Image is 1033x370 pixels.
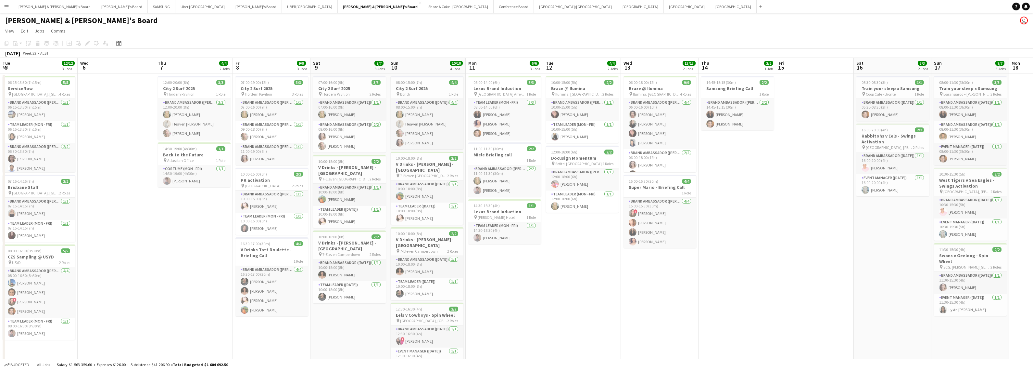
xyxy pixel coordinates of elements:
[391,325,463,348] app-card-role: Brand Ambassador ([DATE])1/112:30-16:30 (4h)![PERSON_NAME]
[764,61,773,66] span: 2/2
[473,203,500,208] span: 14:30-18:30 (4h)
[391,180,463,203] app-card-role: Brand Ambassador ([DATE])1/110:00-18:00 (8h)[PERSON_NAME]
[59,191,70,195] span: 2 Roles
[856,86,929,91] h3: Train your sleep x Samsung
[292,92,303,97] span: 3 Roles
[992,247,1002,252] span: 2/2
[664,0,710,13] button: [GEOGRAPHIC_DATA]
[604,80,613,85] span: 2/2
[990,189,1002,194] span: 2 Roles
[526,158,536,163] span: 1 Role
[1020,17,1028,24] app-user-avatar: Andy Husen
[468,142,541,197] app-job-card: 11:00-11:30 (30m)2/2Miele Briefing call1 RoleBrand Ambassador ([PERSON_NAME])2/211:00-11:30 (30m)...
[235,143,308,165] app-card-role: Brand Ambassador ([PERSON_NAME])1/111:00-19:00 (8h)[PERSON_NAME]
[478,215,515,220] span: [PERSON_NAME] Hotel
[294,80,303,85] span: 3/3
[617,0,664,13] button: [GEOGRAPHIC_DATA]
[400,173,447,178] span: 7-Eleven [GEOGRAPHIC_DATA]
[939,247,965,252] span: 11:30-15:30 (4h)
[682,179,691,184] span: 4/4
[624,60,632,66] span: Wed
[449,92,458,97] span: 1 Role
[235,76,308,165] app-job-card: 07:00-19:00 (12h)3/3City 2 Surf 2025 Hordern Pavilion3 RolesBrand Ambassador ([PERSON_NAME])1/107...
[313,86,386,91] h3: City 2 Surf 2025
[230,0,282,13] button: [PERSON_NAME]'s Board
[862,127,888,132] span: 16:00-20:00 (4h)
[701,76,774,130] app-job-card: 14:45-15:15 (30m)2/2Samsung Briefing Call1 RoleBrand Ambassador ([PERSON_NAME])2/214:45-15:15 (30...
[526,215,536,220] span: 1 Role
[313,165,386,176] h3: V Drinks - [PERSON_NAME] - [GEOGRAPHIC_DATA]
[401,337,405,341] span: !
[322,92,350,97] span: Hordern Pavilion
[3,198,75,220] app-card-role: Brand Ambassador ([PERSON_NAME])1/107:15-14:15 (7h)[PERSON_NAME]
[468,199,541,244] app-job-card: 14:30-18:30 (4h)1/1Lexus Brand Induction [PERSON_NAME] Hotel1 RoleTeam Leader (Mon - Fri)1/114:30...
[682,191,691,195] span: 1 Role
[3,244,75,340] div: 08:00-16:30 (8h30m)5/5CZS Sampling @ USYD USYD2 RolesBrand Ambassador ([PERSON_NAME])4/408:00-16:...
[856,174,929,196] app-card-role: Event Manager ([DATE])1/116:00-20:00 (4h)[PERSON_NAME]
[313,231,386,303] app-job-card: 10:00-18:00 (8h)2/2V Drinks - [PERSON_NAME] - [GEOGRAPHIC_DATA] 7-Eleven Camperdown2 RolesBrand A...
[530,61,539,66] span: 6/6
[918,61,927,66] span: 3/3
[21,28,28,34] span: Edit
[96,0,148,13] button: [PERSON_NAME]'s Board
[856,124,929,196] app-job-card: 16:00-20:00 (4h)2/2Rabbitohs v Eels - Swings Activation [GEOGRAPHIC_DATA], [PERSON_NAME][GEOGRAPH...
[18,27,31,35] a: Edit
[914,92,924,97] span: 1 Role
[370,177,381,181] span: 2 Roles
[494,0,534,13] button: Conference Board
[21,51,38,56] span: Week 32
[934,294,1007,316] app-card-role: Event Manager ([DATE])1/111:30-15:30 (4h)Ly An [PERSON_NAME]
[934,177,1007,189] h3: West Tigers v Sea Eagles - Swings Activation
[602,161,613,166] span: 2 Roles
[61,80,70,85] span: 5/5
[313,121,386,152] app-card-role: Brand Ambassador ([DATE])2/208:00-16:00 (8h)[PERSON_NAME][PERSON_NAME]
[527,80,536,85] span: 3/3
[856,152,929,174] app-card-role: Brand Ambassador ([DATE])1/116:00-20:00 (4h)[PERSON_NAME]
[282,0,338,13] button: UBER [GEOGRAPHIC_DATA]
[701,60,709,66] span: Thu
[992,172,1002,177] span: 2/2
[241,172,267,177] span: 10:00-15:00 (5h)
[607,61,616,66] span: 4/4
[449,156,458,161] span: 2/2
[629,179,658,184] span: 15:00-15:30 (30m)
[372,159,381,164] span: 2/2
[939,172,965,177] span: 10:30-15:30 (5h)
[12,260,21,265] span: USYD
[468,86,541,91] h3: Lexus Brand Induction
[3,27,17,35] a: View
[235,121,308,143] app-card-role: Brand Ambassador ([PERSON_NAME])1/109:00-18:00 (9h)[PERSON_NAME]
[473,80,500,85] span: 08:00-14:00 (6h)
[235,237,308,316] app-job-card: 16:30-17:00 (30m)4/4V Drinks Tatt Roulette - Briefing Call1 RoleBrand Ambassador ([PERSON_NAME])4...
[158,99,231,140] app-card-role: Brand Ambassador ([PERSON_NAME])3/312:00-20:00 (8h)[PERSON_NAME]Heaven [PERSON_NAME][PERSON_NAME]
[391,227,463,300] div: 10:00-18:00 (8h)2/2V Drinks - [PERSON_NAME] - [GEOGRAPHIC_DATA] 7-Eleven Camperdown2 RolesBrand A...
[62,61,75,66] span: 12/12
[318,159,345,164] span: 10:00-18:00 (8h)
[449,307,458,311] span: 2/2
[915,80,924,85] span: 1/1
[216,92,225,97] span: 1 Role
[701,86,774,91] h3: Samsung Briefing Call
[913,145,924,150] span: 2 Roles
[1012,60,1020,66] span: Mon
[526,92,536,97] span: 1 Role
[80,60,89,66] span: Wed
[546,191,619,213] app-card-role: Team Leader (Mon - Fri)1/112:00-18:00 (6h)[PERSON_NAME]
[555,92,602,97] span: Ilumina, [GEOGRAPHIC_DATA]
[555,161,602,166] span: Sofitel [GEOGRAPHIC_DATA]
[235,191,308,213] app-card-role: Brand Ambassador ([PERSON_NAME])1/110:00-15:00 (5h)[PERSON_NAME]
[447,249,458,254] span: 2 Roles
[856,76,929,121] app-job-card: 05:30-08:30 (3h)1/1Train your sleep x Samsung Coop Cafe - Bronte1 RoleBrand Ambassador ([DATE])1/...
[235,168,308,235] div: 10:00-15:00 (5h)2/2PR activation [GEOGRAPHIC_DATA]2 RolesBrand Ambassador ([PERSON_NAME])1/110:00...
[856,99,929,121] app-card-role: Brand Ambassador ([DATE])1/105:30-08:30 (3h)[PERSON_NAME]
[680,92,691,97] span: 4 Roles
[391,237,463,248] h3: V Drinks - [PERSON_NAME] - [GEOGRAPHIC_DATA]
[447,173,458,178] span: 2 Roles
[468,165,541,197] app-card-role: Brand Ambassador ([PERSON_NAME])2/211:00-11:30 (30m)[PERSON_NAME][PERSON_NAME]
[943,189,990,194] span: [GEOGRAPHIC_DATA], [PERSON_NAME][GEOGRAPHIC_DATA], [GEOGRAPHIC_DATA]
[468,76,541,140] app-job-card: 08:00-14:00 (6h)3/3Lexus Brand Induction [GEOGRAPHIC_DATA] Arrivals1 RoleTeam Leader (Mon - Fri)3...
[32,27,47,35] a: Jobs
[158,142,231,187] div: 14:30-19:00 (4h30m)1/1Back to the Future Atlassian Office1 RoleCostume (Mon - Fri)1/114:30-19:00 ...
